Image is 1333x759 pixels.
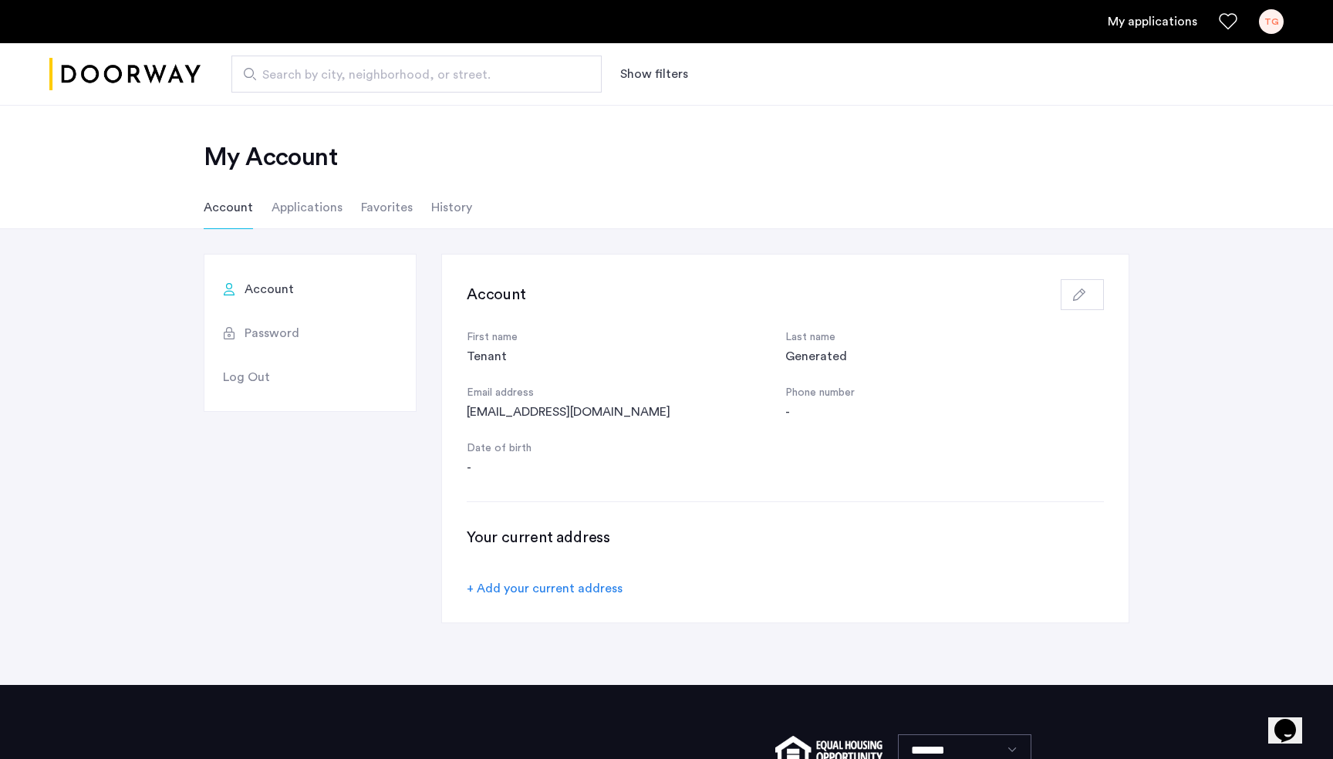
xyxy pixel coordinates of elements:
h2: My Account [204,142,1129,173]
div: Tenant [467,347,785,366]
a: Cazamio logo [49,46,201,103]
h3: Your current address [467,527,1104,548]
div: Date of birth [467,440,785,458]
h3: Account [467,284,526,305]
div: Last name [785,329,1104,347]
div: - [467,458,785,477]
div: TG [1259,9,1284,34]
a: Favorites [1219,12,1237,31]
button: Show or hide filters [620,65,688,83]
div: First name [467,329,785,347]
li: Favorites [361,186,413,229]
button: button [1061,279,1104,310]
iframe: chat widget [1268,697,1318,744]
div: + Add your current address [467,579,623,598]
span: Password [245,324,299,342]
li: Applications [272,186,343,229]
input: Apartment Search [231,56,602,93]
img: logo [49,46,201,103]
div: - [785,403,1104,421]
li: Account [204,186,253,229]
div: Email address [467,384,785,403]
span: Log Out [223,368,270,386]
a: My application [1108,12,1197,31]
div: Generated [785,347,1104,366]
div: [EMAIL_ADDRESS][DOMAIN_NAME] [467,403,785,421]
span: Account [245,280,294,299]
li: History [431,186,472,229]
div: Phone number [785,384,1104,403]
span: Search by city, neighborhood, or street. [262,66,559,84]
